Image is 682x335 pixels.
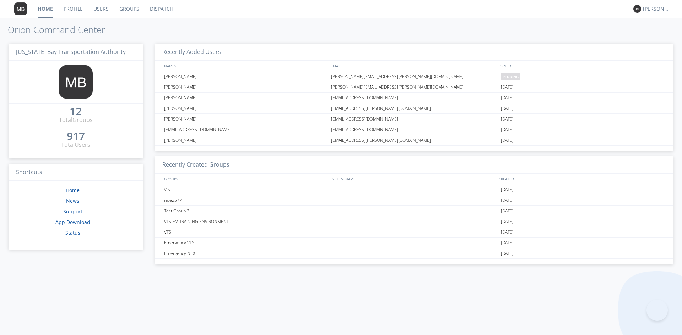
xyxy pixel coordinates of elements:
[501,216,514,227] span: [DATE]
[61,141,90,149] div: Total Users
[501,73,520,80] span: pending
[329,61,497,71] div: EMAIL
[55,219,90,225] a: App Download
[329,103,499,113] div: [EMAIL_ADDRESS][PERSON_NAME][DOMAIN_NAME]
[329,114,499,124] div: [EMAIL_ADDRESS][DOMAIN_NAME]
[16,48,126,56] span: [US_STATE] Bay Transportation Authority
[501,135,514,146] span: [DATE]
[646,300,668,321] iframe: Toggle Customer Support
[501,82,514,93] span: [DATE]
[162,114,329,124] div: [PERSON_NAME]
[155,216,673,227] a: VTS-FM TRAINING ENVIRONMENT[DATE]
[501,206,514,216] span: [DATE]
[65,229,80,236] a: Status
[67,133,85,140] div: 917
[501,114,514,124] span: [DATE]
[155,114,673,124] a: [PERSON_NAME][EMAIL_ADDRESS][DOMAIN_NAME][DATE]
[70,108,82,115] div: 12
[501,184,514,195] span: [DATE]
[162,135,329,145] div: [PERSON_NAME]
[329,93,499,103] div: [EMAIL_ADDRESS][DOMAIN_NAME]
[497,174,666,184] div: CREATED
[501,195,514,206] span: [DATE]
[633,5,641,13] img: 373638.png
[155,135,673,146] a: [PERSON_NAME][EMAIL_ADDRESS][PERSON_NAME][DOMAIN_NAME][DATE]
[497,61,666,71] div: JOINED
[155,206,673,216] a: Test Group 2[DATE]
[162,227,329,237] div: VTS
[162,238,329,248] div: Emergency VTS
[155,248,673,259] a: Emergency NEXT[DATE]
[501,238,514,248] span: [DATE]
[162,248,329,258] div: Emergency NEXT
[67,133,85,141] a: 917
[329,71,499,82] div: [PERSON_NAME][EMAIL_ADDRESS][PERSON_NAME][DOMAIN_NAME]
[329,82,499,92] div: [PERSON_NAME][EMAIL_ADDRESS][PERSON_NAME][DOMAIN_NAME]
[162,61,327,71] div: NAMES
[70,108,82,116] a: 12
[162,174,327,184] div: GROUPS
[329,124,499,135] div: [EMAIL_ADDRESS][DOMAIN_NAME]
[155,238,673,248] a: Emergency VTS[DATE]
[162,103,329,113] div: [PERSON_NAME]
[501,124,514,135] span: [DATE]
[162,184,329,195] div: Vts
[155,44,673,61] h3: Recently Added Users
[162,71,329,82] div: [PERSON_NAME]
[162,206,329,216] div: Test Group 2
[155,227,673,238] a: VTS[DATE]
[155,103,673,114] a: [PERSON_NAME][EMAIL_ADDRESS][PERSON_NAME][DOMAIN_NAME][DATE]
[162,93,329,103] div: [PERSON_NAME]
[329,174,497,184] div: SYSTEM_NAME
[9,164,143,181] h3: Shortcuts
[501,248,514,259] span: [DATE]
[59,65,93,99] img: 373638.png
[155,71,673,82] a: [PERSON_NAME][PERSON_NAME][EMAIL_ADDRESS][PERSON_NAME][DOMAIN_NAME]pending
[162,216,329,227] div: VTS-FM TRAINING ENVIRONMENT
[66,197,79,204] a: News
[14,2,27,15] img: 373638.png
[155,124,673,135] a: [EMAIL_ADDRESS][DOMAIN_NAME][EMAIL_ADDRESS][DOMAIN_NAME][DATE]
[162,82,329,92] div: [PERSON_NAME]
[155,184,673,195] a: Vts[DATE]
[643,5,670,12] div: [PERSON_NAME]
[162,124,329,135] div: [EMAIL_ADDRESS][DOMAIN_NAME]
[155,93,673,103] a: [PERSON_NAME][EMAIL_ADDRESS][DOMAIN_NAME][DATE]
[329,135,499,145] div: [EMAIL_ADDRESS][PERSON_NAME][DOMAIN_NAME]
[155,195,673,206] a: ride2577[DATE]
[501,227,514,238] span: [DATE]
[59,116,93,124] div: Total Groups
[501,93,514,103] span: [DATE]
[155,82,673,93] a: [PERSON_NAME][PERSON_NAME][EMAIL_ADDRESS][PERSON_NAME][DOMAIN_NAME][DATE]
[63,208,82,215] a: Support
[155,156,673,174] h3: Recently Created Groups
[501,103,514,114] span: [DATE]
[66,187,80,194] a: Home
[162,195,329,205] div: ride2577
